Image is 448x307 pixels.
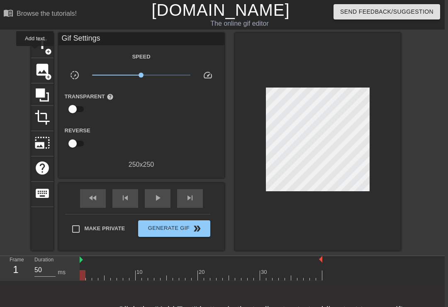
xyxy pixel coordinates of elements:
[85,224,125,233] span: Make Private
[150,19,329,29] div: The online gif editor
[10,262,22,277] div: 1
[120,193,130,203] span: skip_previous
[70,70,80,80] span: slow_motion_video
[34,160,50,176] span: help
[65,93,114,101] label: Transparent
[138,220,210,237] button: Generate Gif
[58,33,224,45] div: Gif Settings
[136,268,144,276] div: 10
[58,160,224,170] div: 250 x 250
[3,8,13,18] span: menu_book
[34,62,50,78] span: image
[34,135,50,151] span: photo_size_select_large
[88,193,98,203] span: fast_rewind
[45,73,52,80] span: add_circle
[340,7,433,17] span: Send Feedback/Suggestion
[199,268,206,276] div: 20
[334,4,440,19] button: Send Feedback/Suggestion
[34,110,50,125] span: crop
[153,193,163,203] span: play_arrow
[17,10,77,17] div: Browse the tutorials!
[132,53,150,61] label: Speed
[58,268,66,277] div: ms
[261,268,268,276] div: 30
[203,70,213,80] span: speed
[151,1,290,19] a: [DOMAIN_NAME]
[34,37,50,52] span: title
[3,256,28,280] div: Frame
[192,224,202,234] span: double_arrow
[45,48,52,55] span: add_circle
[3,8,77,21] a: Browse the tutorials!
[107,93,114,100] span: help
[141,224,207,234] span: Generate Gif
[319,256,322,263] img: bound-end.png
[65,127,90,135] label: Reverse
[185,193,195,203] span: skip_next
[34,257,54,262] label: Duration
[34,185,50,201] span: keyboard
